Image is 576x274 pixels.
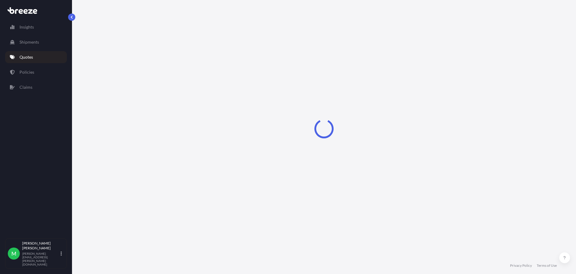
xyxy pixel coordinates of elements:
span: M [11,251,16,257]
a: Policies [5,66,67,78]
a: Terms of Use [537,263,557,268]
p: Quotes [19,54,33,60]
a: Insights [5,21,67,33]
p: [PERSON_NAME][EMAIL_ADDRESS][PERSON_NAME][DOMAIN_NAME] [22,252,59,266]
p: Claims [19,84,32,90]
p: Insights [19,24,34,30]
a: Shipments [5,36,67,48]
p: [PERSON_NAME] [PERSON_NAME] [22,241,59,251]
p: Shipments [19,39,39,45]
a: Quotes [5,51,67,63]
p: Policies [19,69,34,75]
a: Claims [5,81,67,93]
a: Privacy Policy [510,263,532,268]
